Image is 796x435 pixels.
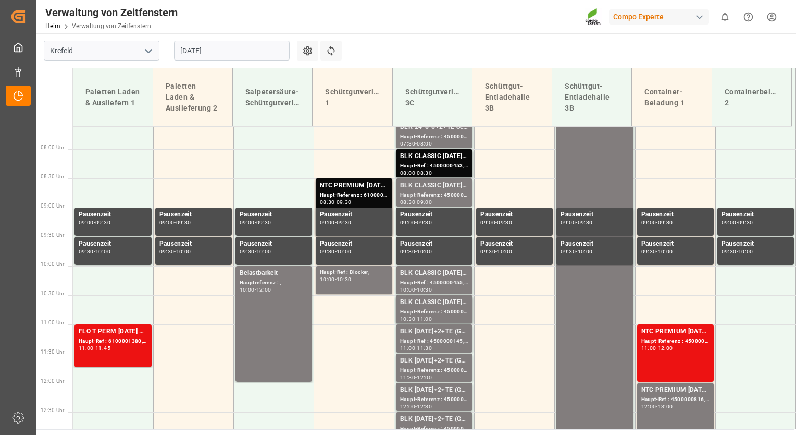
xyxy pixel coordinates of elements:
[41,349,64,355] span: 11:30 Uhr
[321,82,383,113] div: Schüttgutverladehalle 1
[656,220,657,225] div: -
[400,425,468,433] div: Haupt-Referenz : 4500000148, 2000000108;
[79,346,94,351] div: 11:00
[320,277,335,282] div: 10:00
[641,404,656,409] div: 12:00
[79,249,94,254] div: 09:30
[256,220,271,225] div: 09:30
[415,317,417,321] div: -
[576,220,577,225] div: -
[415,171,417,175] div: -
[320,180,388,191] div: NTC PREMIUM [DATE]+3+TE BULK;
[738,220,753,225] div: 09:30
[658,249,673,254] div: 10:00
[174,220,176,225] div: -
[45,22,60,30] a: Heim
[417,200,432,204] div: 09:00
[240,249,255,254] div: 09:30
[94,220,95,225] div: -
[400,287,415,292] div: 10:00
[497,249,512,254] div: 10:00
[335,200,337,204] div: -
[480,210,549,220] div: Pausenzeit
[578,249,593,254] div: 10:00
[400,180,468,191] div: BLK CLASSIC [DATE]+3+TE BULK;
[415,141,417,146] div: -
[159,220,175,225] div: 09:00
[41,144,64,150] span: 08:00 Uhr
[400,337,468,346] div: Haupt-Ref : 4500000145, 2000000108;
[417,317,432,321] div: 11:00
[415,375,417,380] div: -
[401,82,464,113] div: Schüttgutverladehalle 3C
[95,346,110,351] div: 11:45
[255,287,256,292] div: -
[79,327,147,337] div: FLO T PERM [DATE] 25kg (x60) INT; BFL CA SL 20L (x48) ES,PT; FLO T Rasen 20-5-8 25kg (x42) INT; B...
[738,249,753,254] div: 10:00
[400,375,415,380] div: 11:30
[400,151,468,162] div: BLK CLASSIC [DATE]+3+TE BULK;
[335,249,337,254] div: -
[415,220,417,225] div: -
[737,220,738,225] div: -
[79,220,94,225] div: 09:00
[641,210,710,220] div: Pausenzeit
[561,210,629,220] div: Pausenzeit
[335,277,337,282] div: -
[400,366,468,375] div: Haupt-Referenz : 4500000147, 2000000108;
[415,346,417,351] div: -
[495,249,497,254] div: -
[400,297,468,308] div: BLK CLASSIC [DATE]+3+TE BULK;
[400,327,468,337] div: BLK [DATE]+2+TE (GW) SCHÜTTGUT;
[255,249,256,254] div: -
[480,239,549,249] div: Pausenzeit
[400,356,468,366] div: BLK [DATE]+2+TE (GW) SCHÜTTGUT;
[400,220,415,225] div: 09:00
[497,220,512,225] div: 09:30
[240,279,308,287] div: Hauptreferenz : ,
[656,346,657,351] div: -
[656,404,657,409] div: -
[176,220,191,225] div: 09:30
[561,77,623,118] div: Schüttgut-Entladehalle 3B
[417,249,432,254] div: 10:00
[241,82,304,113] div: Salpetersäure-Schüttgutverladung
[255,220,256,225] div: -
[41,203,64,209] span: 09:00 Uhr
[41,378,64,384] span: 12:00 Uhr
[641,327,710,337] div: NTC PREMIUM [DATE] 50kg (x25) NLA MTO;
[335,220,337,225] div: -
[256,249,271,254] div: 10:00
[337,220,352,225] div: 09:30
[320,220,335,225] div: 09:00
[41,320,64,325] span: 11:00 Uhr
[176,249,191,254] div: 10:00
[400,162,468,171] div: Haupt-Ref : 4500000453, 2000000389;
[337,249,352,254] div: 10:00
[400,191,468,200] div: Haupt-Referenz : 4500000454, 2000000389;
[609,7,713,27] button: Compo Experte
[640,82,703,113] div: Container-Beladung 1
[641,220,656,225] div: 09:00
[417,287,432,292] div: 10:30
[161,77,224,118] div: Paletten Laden & Auslieferung 2
[95,220,110,225] div: 09:30
[737,5,760,29] button: Hilfe-Center
[320,239,388,249] div: Pausenzeit
[400,404,415,409] div: 12:00
[578,220,593,225] div: 09:30
[400,279,468,287] div: Haupt-Ref : 4500000455, 2000000389;
[737,249,738,254] div: -
[722,249,737,254] div: 09:30
[400,308,468,317] div: Haupt-Referenz : 4500000456, 2000000389;
[159,249,175,254] div: 09:30
[658,404,673,409] div: 13:00
[713,5,737,29] button: 0 neue Benachrichtigungen anzeigen
[417,375,432,380] div: 12:00
[240,210,308,220] div: Pausenzeit
[641,337,710,346] div: Haupt-Referenz : 4500000815, 2000000613;
[41,232,64,238] span: 09:30 Uhr
[44,41,159,61] input: Typ zum Suchen/Auswählen
[320,268,388,277] div: Haupt-Ref : Blocker,
[656,249,657,254] div: -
